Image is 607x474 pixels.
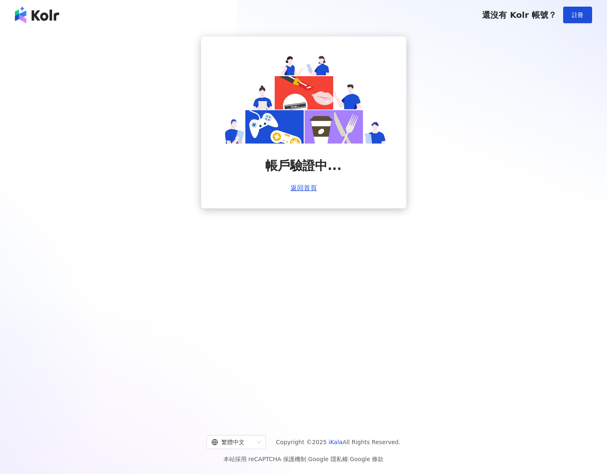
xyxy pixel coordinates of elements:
span: | [306,456,308,462]
a: 返回首頁 [290,184,317,192]
span: 註冊 [572,12,583,18]
span: 還沒有 Kolr 帳號？ [482,10,557,20]
a: iKala [329,439,343,445]
span: 本站採用 reCAPTCHA 保護機制 [223,454,384,464]
span: | [348,456,350,462]
a: Google 條款 [350,456,384,462]
span: Copyright © 2025 All Rights Reserved. [276,437,401,447]
div: 繁體中文 [211,435,254,449]
button: 註冊 [563,7,592,23]
img: account is verifying [221,53,386,144]
img: logo [15,7,59,23]
span: 帳戶驗證中... [265,157,341,174]
a: Google 隱私權 [308,456,348,462]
